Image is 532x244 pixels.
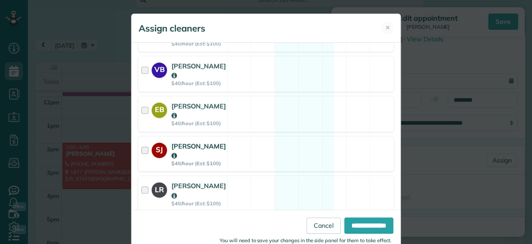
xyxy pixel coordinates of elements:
[171,142,226,160] strong: [PERSON_NAME]
[171,200,226,207] strong: $40/hour (Est: $100)
[171,62,226,80] strong: [PERSON_NAME]
[152,182,167,195] strong: LR
[171,120,226,127] strong: $40/hour (Est: $100)
[171,181,226,199] strong: [PERSON_NAME]
[152,63,167,75] strong: VB
[171,80,226,86] strong: $40/hour (Est: $100)
[152,143,167,155] strong: SJ
[171,102,226,120] strong: [PERSON_NAME]
[171,160,226,167] strong: $40/hour (Est: $100)
[139,22,205,35] h5: Assign cleaners
[152,103,167,115] strong: EB
[385,23,390,32] span: ✕
[220,237,392,244] small: You will need to save your changes in the side panel for them to take effect.
[307,217,341,234] a: Cancel
[171,41,226,47] strong: $40/hour (Est: $100)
